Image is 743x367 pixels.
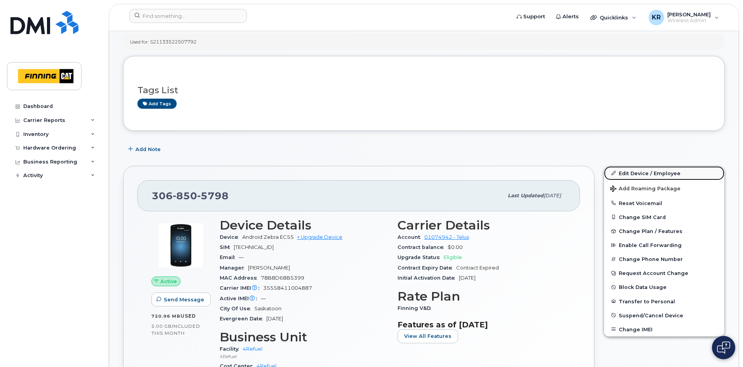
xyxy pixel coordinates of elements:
button: Enable Call Forwarding [604,238,724,252]
span: [DATE] [543,193,561,198]
span: Facility [220,346,243,352]
p: 4Refuel [220,353,388,360]
span: Evergreen Date [220,316,266,322]
img: Open chat [717,341,730,354]
button: Add Note [123,143,167,157]
span: Add Note [135,146,161,153]
span: View All Features [404,332,451,340]
span: Suspend/Cancel Device [619,312,683,318]
span: Initial Activation Date [398,275,459,281]
span: SIM [220,244,234,250]
div: Kristie Reil [643,10,724,25]
span: Contract balance [398,244,448,250]
span: — [239,254,244,260]
h3: Device Details [220,218,388,232]
span: Quicklinks [600,14,628,21]
span: Android Zebra EC55 [242,234,294,240]
span: 306 [152,190,229,202]
a: Edit Device / Employee [604,166,724,180]
span: [DATE] [266,316,283,322]
h3: Carrier Details [398,218,566,232]
button: Reset Voicemail [604,196,724,210]
input: Find something... [129,9,247,23]
a: 4Refuel [243,346,262,352]
span: included this month [151,323,200,336]
h3: Tags List [137,85,710,95]
span: Contract Expired [456,265,499,271]
span: Account [398,234,424,240]
span: [DATE] [459,275,476,281]
span: City Of Use [220,306,254,311]
span: Enable Call Forwarding [619,242,682,248]
button: Change Plan / Features [604,224,724,238]
span: — [261,296,266,301]
span: Change Plan / Features [619,228,682,234]
span: Alerts [562,13,579,21]
span: Upgrade Status [398,254,444,260]
button: Change Phone Number [604,252,724,266]
a: + Upgrade Device [297,234,342,240]
h3: Rate Plan [398,289,566,303]
button: Change IMEI [604,322,724,336]
button: Transfer to Personal [604,294,724,308]
span: MAC Address [220,275,261,281]
span: Wireless Admin [667,17,711,24]
div: Used for: S21133522507792 [130,38,196,45]
span: Device [220,234,242,240]
button: Request Account Change [604,266,724,280]
h3: Features as of [DATE] [398,320,566,329]
span: [PERSON_NAME] [667,11,711,17]
button: Send Message [151,292,211,306]
button: View All Features [398,329,458,343]
span: Support [523,13,545,21]
span: Manager [220,265,248,271]
span: [TECHNICAL_ID] [234,244,274,250]
span: Last updated [508,193,543,198]
a: Alerts [550,9,584,24]
span: 850 [173,190,197,202]
span: 5798 [197,190,229,202]
span: [PERSON_NAME] [248,265,290,271]
a: Add tags [137,99,177,108]
span: Email [220,254,239,260]
span: Carrier IMEI [220,285,263,291]
button: Suspend/Cancel Device [604,308,724,322]
button: Block Data Usage [604,280,724,294]
span: $0.00 [448,244,463,250]
span: Saskatoon [254,306,281,311]
span: 720.96 MB [151,313,181,319]
div: Quicklinks [585,10,642,25]
a: Support [511,9,550,24]
span: Active [160,278,177,285]
button: Change SIM Card [604,210,724,224]
a: 01074942 - Telus [424,234,469,240]
span: Add Roaming Package [610,186,681,193]
span: Finning V&D [398,305,435,311]
span: KR [652,13,661,22]
span: 78B8D68B5399 [261,275,304,281]
span: Active IMEI [220,296,261,301]
span: 5.00 GB [151,324,172,329]
span: used [181,313,196,319]
span: 35558411004887 [263,285,312,291]
img: image20231002-4137094-26h14i.jpeg [158,222,204,269]
span: Send Message [164,296,204,303]
span: Contract Expiry Date [398,265,456,271]
button: Add Roaming Package [604,180,724,196]
h3: Business Unit [220,330,388,344]
span: Eligible [444,254,462,260]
